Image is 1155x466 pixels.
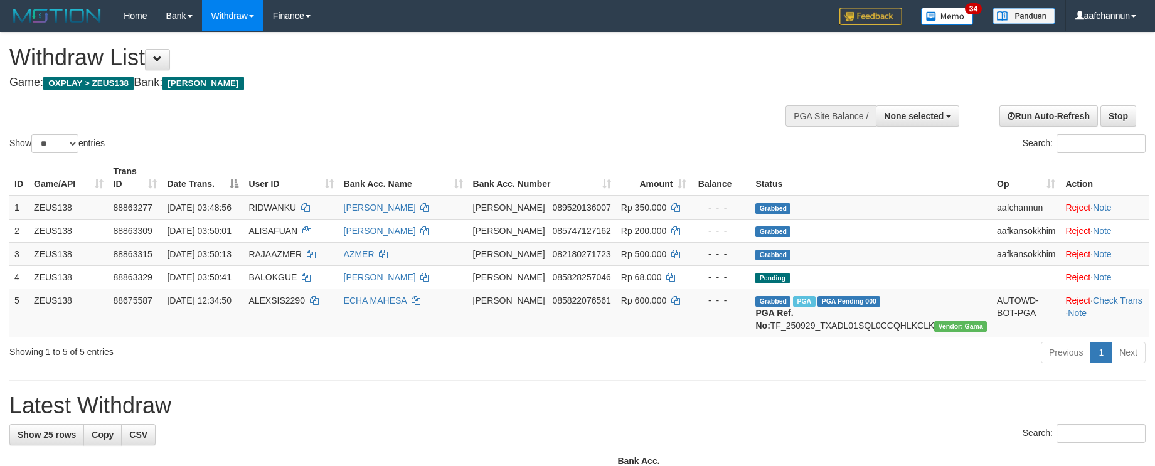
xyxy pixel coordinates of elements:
span: Copy 085747127162 to clipboard [552,226,610,236]
span: Copy 085822076561 to clipboard [552,295,610,305]
a: Reject [1065,249,1090,259]
a: Reject [1065,295,1090,305]
span: ALEXSIS2290 [248,295,305,305]
a: [PERSON_NAME] [344,226,416,236]
td: ZEUS138 [29,242,108,265]
span: Rp 600.000 [621,295,666,305]
span: [DATE] 03:50:01 [167,226,231,236]
span: Grabbed [755,296,790,307]
span: Grabbed [755,250,790,260]
label: Search: [1023,134,1146,153]
th: Balance [691,160,750,196]
div: - - - [696,271,745,283]
a: [PERSON_NAME] [344,272,416,282]
td: ZEUS138 [29,219,108,242]
span: [PERSON_NAME] [473,295,545,305]
td: 3 [9,242,29,265]
span: [DATE] 12:34:50 [167,295,231,305]
th: ID [9,160,29,196]
td: · [1060,265,1149,289]
td: aafkansokkhim [992,219,1060,242]
a: Next [1111,342,1146,363]
span: RAJAAZMER [248,249,302,259]
span: 88675587 [114,295,152,305]
span: 88863315 [114,249,152,259]
img: panduan.png [993,8,1055,24]
a: Previous [1041,342,1091,363]
a: Reject [1065,226,1090,236]
span: [PERSON_NAME] [473,249,545,259]
label: Search: [1023,424,1146,443]
span: Rp 500.000 [621,249,666,259]
span: 88863277 [114,203,152,213]
span: Grabbed [755,226,790,237]
span: [PERSON_NAME] [473,272,545,282]
a: Show 25 rows [9,424,84,445]
td: 2 [9,219,29,242]
span: Copy 082180271723 to clipboard [552,249,610,259]
div: - - - [696,294,745,307]
th: Bank Acc. Name: activate to sort column ascending [339,160,468,196]
a: 1 [1090,342,1112,363]
input: Search: [1057,134,1146,153]
div: Showing 1 to 5 of 5 entries [9,341,472,358]
img: Feedback.jpg [839,8,902,25]
span: OXPLAY > ZEUS138 [43,77,134,90]
div: - - - [696,201,745,214]
td: TF_250929_TXADL01SQL0CCQHLKCLK [750,289,992,337]
span: ALISAFUAN [248,226,297,236]
a: CSV [121,424,156,445]
span: Copy [92,430,114,440]
td: · [1060,219,1149,242]
h4: Game: Bank: [9,77,757,89]
span: None selected [884,111,944,121]
td: 4 [9,265,29,289]
a: Note [1068,308,1087,318]
td: 1 [9,196,29,220]
span: 34 [965,3,982,14]
b: PGA Ref. No: [755,308,793,331]
span: Marked by aafpengsreynich [793,296,815,307]
td: · · [1060,289,1149,337]
h1: Withdraw List [9,45,757,70]
a: Copy [83,424,122,445]
a: Reject [1065,203,1090,213]
span: [DATE] 03:50:41 [167,272,231,282]
span: Grabbed [755,203,790,214]
span: Copy 089520136007 to clipboard [552,203,610,213]
div: - - - [696,225,745,237]
span: Rp 68.000 [621,272,662,282]
a: AZMER [344,249,375,259]
h1: Latest Withdraw [9,393,1146,418]
a: Note [1093,249,1112,259]
td: ZEUS138 [29,265,108,289]
a: Reject [1065,272,1090,282]
span: 88863309 [114,226,152,236]
th: Op: activate to sort column ascending [992,160,1060,196]
a: Check Trans [1093,295,1142,305]
button: None selected [876,105,959,127]
th: Bank Acc. Number: activate to sort column ascending [468,160,616,196]
a: Note [1093,226,1112,236]
td: ZEUS138 [29,289,108,337]
td: aafchannun [992,196,1060,220]
span: Show 25 rows [18,430,76,440]
td: aafkansokkhim [992,242,1060,265]
span: 88863329 [114,272,152,282]
span: CSV [129,430,147,440]
th: Status [750,160,992,196]
span: RIDWANKU [248,203,296,213]
span: Vendor URL: https://trx31.1velocity.biz [934,321,987,332]
label: Show entries [9,134,105,153]
a: [PERSON_NAME] [344,203,416,213]
th: Date Trans.: activate to sort column descending [162,160,243,196]
a: Note [1093,272,1112,282]
span: [DATE] 03:50:13 [167,249,231,259]
select: Showentries [31,134,78,153]
td: ZEUS138 [29,196,108,220]
span: [PERSON_NAME] [473,203,545,213]
img: MOTION_logo.png [9,6,105,25]
span: Rp 350.000 [621,203,666,213]
img: Button%20Memo.svg [921,8,974,25]
th: Action [1060,160,1149,196]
